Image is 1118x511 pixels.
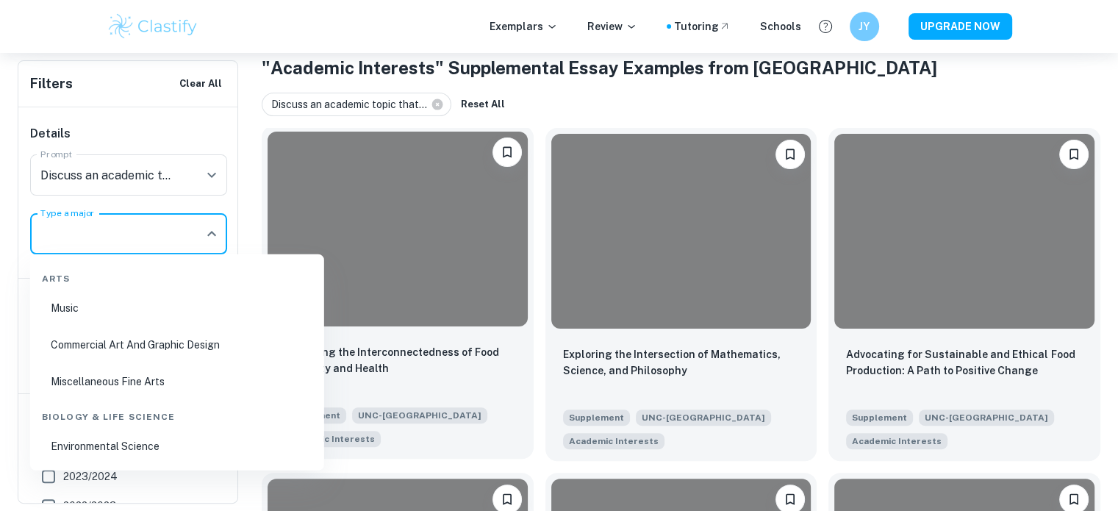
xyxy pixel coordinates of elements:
[674,18,731,35] a: Tutoring
[852,435,942,448] span: Academic Interests
[563,432,664,449] span: Discuss an academic topic that you’re excited to explore and learn more about in college. Why doe...
[63,468,118,485] span: 2023/2024
[457,93,509,115] button: Reset All
[40,207,95,219] label: Type a major
[490,18,558,35] p: Exemplars
[201,165,222,185] button: Open
[587,18,637,35] p: Review
[846,346,1083,379] p: Advocating for Sustainable and Ethical Food Production: A Path to Positive Change
[775,140,805,169] button: Bookmark
[563,410,630,426] span: Supplement
[262,93,451,116] div: Discuss an academic topic that...
[36,399,318,429] div: Biology & Life Science
[563,346,800,379] p: Exploring the Intersection of Mathematics, Science, and Philosophy
[569,435,659,448] span: Academic Interests
[176,73,226,95] button: Clear All
[846,410,913,426] span: Supplement
[262,128,534,461] a: BookmarkUnraveling the Interconnectedness of Food Insecurity and HealthSupplementUNC-[GEOGRAPHIC_...
[1059,140,1089,169] button: Bookmark
[107,12,200,41] img: Clastify logo
[492,137,522,167] button: Bookmark
[262,54,1100,81] h1: "Academic Interests" Supplemental Essay Examples from [GEOGRAPHIC_DATA]
[352,407,487,424] span: UNC-[GEOGRAPHIC_DATA]
[846,432,947,449] span: Discuss an academic topic that you’re excited to explore and learn more about in college. Why doe...
[30,74,73,94] h6: Filters
[30,125,227,143] h6: Details
[36,365,318,399] li: Miscellaneous Fine Arts
[828,128,1100,461] a: BookmarkAdvocating for Sustainable and Ethical Food Production: A Path to Positive ChangeSuppleme...
[36,291,318,325] li: Music
[36,429,318,463] li: Environmental Science
[909,13,1012,40] button: UPGRADE NOW
[271,96,434,112] span: Discuss an academic topic that...
[285,432,375,446] span: Academic Interests
[279,429,381,447] span: Discuss an academic topic that you’re excited to explore and learn more about in college. Why doe...
[850,12,879,41] button: JY
[201,224,222,244] button: Close
[40,148,73,160] label: Prompt
[813,14,838,39] button: Help and Feedback
[279,344,516,376] p: Unraveling the Interconnectedness of Food Insecurity and Health
[856,18,872,35] h6: JY
[919,410,1054,426] span: UNC-[GEOGRAPHIC_DATA]
[545,128,817,461] a: BookmarkExploring the Intersection of Mathematics, Science, and PhilosophySupplementUNC-[GEOGRAPH...
[636,410,771,426] span: UNC-[GEOGRAPHIC_DATA]
[36,328,318,362] li: Commercial Art And Graphic Design
[36,260,318,291] div: Arts
[760,18,801,35] a: Schools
